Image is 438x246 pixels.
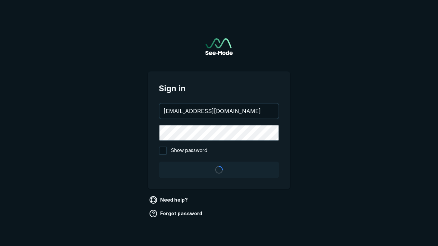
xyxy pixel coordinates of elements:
span: Sign in [159,82,279,95]
input: your@email.com [159,104,279,119]
a: Need help? [148,194,191,205]
span: Show password [171,147,207,155]
a: Go to sign in [205,38,233,55]
img: See-Mode Logo [205,38,233,55]
a: Forgot password [148,208,205,219]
